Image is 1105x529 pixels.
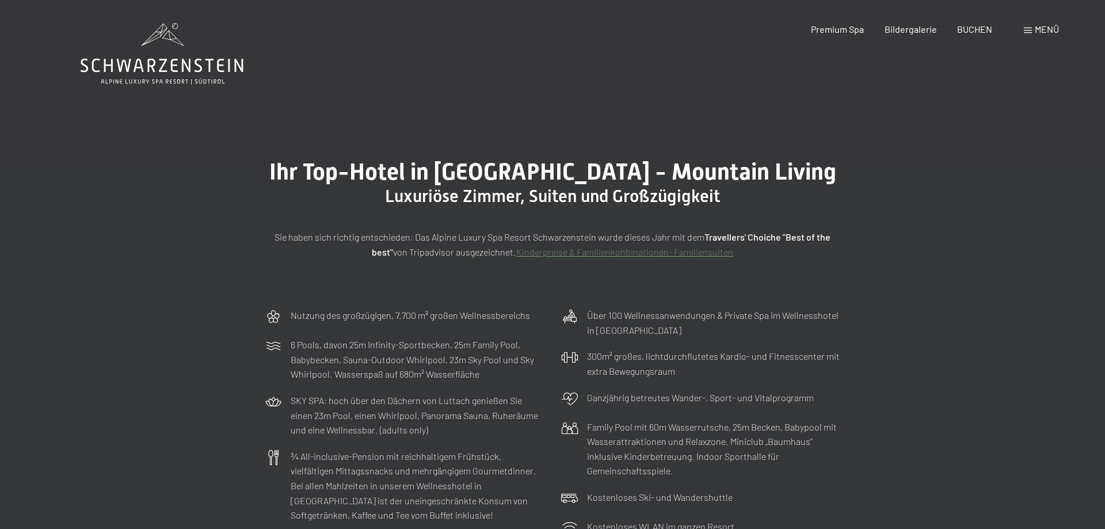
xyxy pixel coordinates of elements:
a: BUCHEN [957,24,992,35]
p: 300m² großes, lichtdurchflutetes Kardio- und Fitnesscenter mit extra Bewegungsraum [587,349,840,378]
span: Menü [1035,24,1059,35]
p: Nutzung des großzügigen, 7.700 m² großen Wellnessbereichs [291,308,530,323]
p: Ganzjährig betreutes Wander-, Sport- und Vitalprogramm [587,390,814,405]
span: Ihr Top-Hotel in [GEOGRAPHIC_DATA] - Mountain Living [269,158,836,185]
p: Über 100 Wellnessanwendungen & Private Spa im Wellnesshotel in [GEOGRAPHIC_DATA] [587,308,840,337]
p: Family Pool mit 60m Wasserrutsche, 25m Becken, Babypool mit Wasserattraktionen und Relaxzone. Min... [587,420,840,478]
a: Premium Spa [811,24,864,35]
p: Sie haben sich richtig entschieden: Das Alpine Luxury Spa Resort Schwarzenstein wurde dieses Jahr... [265,230,840,259]
p: 6 Pools, davon 25m Infinity-Sportbecken, 25m Family Pool, Babybecken, Sauna-Outdoor Whirlpool, 23... [291,337,544,382]
a: Bildergalerie [885,24,937,35]
p: SKY SPA: hoch über den Dächern von Luttach genießen Sie einen 23m Pool, einen Whirlpool, Panorama... [291,393,544,437]
p: Kostenloses Ski- und Wandershuttle [587,490,733,505]
p: ¾ All-inclusive-Pension mit reichhaltigem Frühstück, vielfältigen Mittagssnacks und mehrgängigem ... [291,449,544,523]
span: Luxuriöse Zimmer, Suiten und Großzügigkeit [385,186,720,206]
strong: Travellers' Choiche "Best of the best" [372,231,830,257]
a: Kinderpreise & Familienkonbinationen- Familiensuiten [516,246,733,257]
